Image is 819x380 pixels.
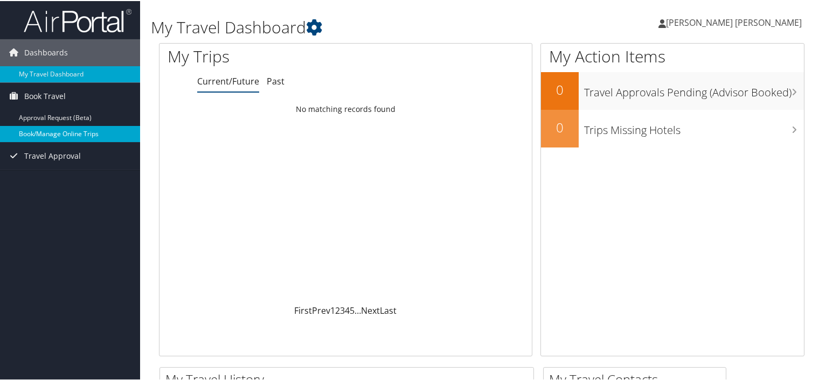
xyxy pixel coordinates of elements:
img: airportal-logo.png [24,7,131,32]
h3: Trips Missing Hotels [584,116,804,137]
a: 4 [345,304,350,315]
a: Prev [312,304,330,315]
span: Book Travel [24,82,66,109]
td: No matching records found [159,98,532,118]
a: 2 [335,304,340,315]
a: First [294,304,312,315]
a: Past [267,74,284,86]
h2: 0 [541,80,579,98]
span: Travel Approval [24,142,81,168]
h1: My Action Items [541,44,804,67]
h1: My Trips [168,44,369,67]
h2: 0 [541,117,579,136]
a: 0Travel Approvals Pending (Advisor Booked) [541,71,804,109]
a: [PERSON_NAME] [PERSON_NAME] [658,5,813,38]
h3: Travel Approvals Pending (Advisor Booked) [584,79,804,99]
a: Next [361,304,380,315]
a: 0Trips Missing Hotels [541,109,804,146]
span: Dashboards [24,38,68,65]
h1: My Travel Dashboard [151,15,592,38]
a: 1 [330,304,335,315]
a: Current/Future [197,74,259,86]
span: [PERSON_NAME] [PERSON_NAME] [666,16,802,27]
a: Last [380,304,397,315]
a: 3 [340,304,345,315]
span: … [355,304,361,315]
a: 5 [350,304,355,315]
